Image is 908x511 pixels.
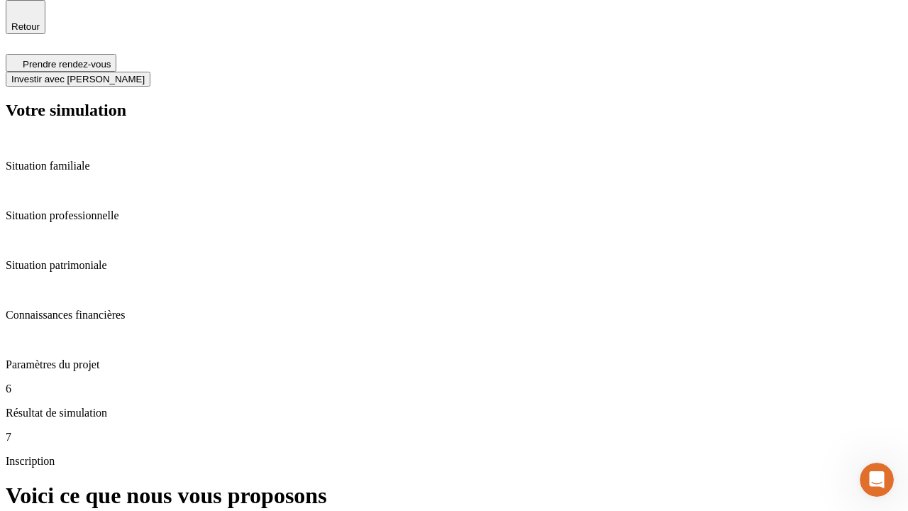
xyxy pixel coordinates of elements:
p: Paramètres du projet [6,358,902,371]
p: Connaissances financières [6,309,902,322]
p: Situation familiale [6,160,902,172]
span: Retour [11,21,40,32]
iframe: Intercom live chat [860,463,894,497]
p: Situation patrimoniale [6,259,902,272]
h2: Votre simulation [6,101,902,120]
span: Investir avec [PERSON_NAME] [11,74,145,84]
h1: Voici ce que nous vous proposons [6,483,902,509]
button: Investir avec [PERSON_NAME] [6,72,150,87]
p: Inscription [6,455,902,468]
button: Prendre rendez-vous [6,54,116,72]
p: 7 [6,431,902,444]
p: Résultat de simulation [6,407,902,419]
p: Situation professionnelle [6,209,902,222]
p: 6 [6,383,902,395]
span: Prendre rendez-vous [23,59,111,70]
